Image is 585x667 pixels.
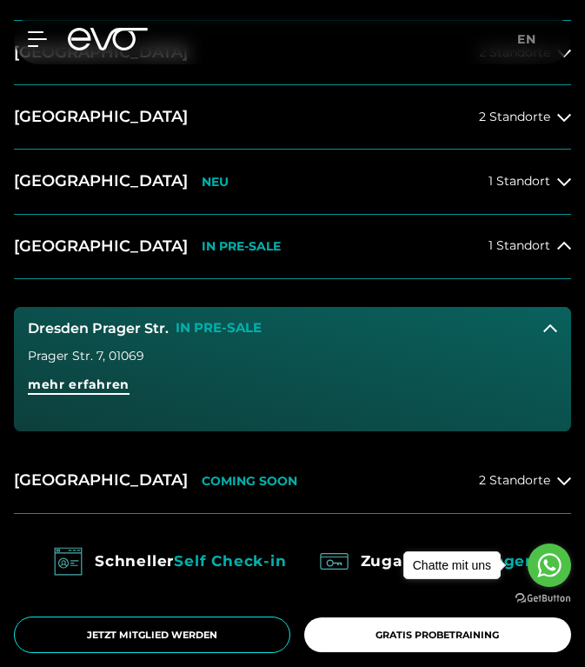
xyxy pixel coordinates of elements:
a: Jetzt Mitglied werden [14,617,290,654]
span: 2 Standorte [479,474,550,487]
button: [GEOGRAPHIC_DATA]NEU1 Standort [14,150,571,214]
button: [GEOGRAPHIC_DATA]IN PRE-SALE1 Standort [14,215,571,279]
a: Chatte mit uns [403,551,501,579]
a: Go to whatsapp [528,544,571,587]
h2: [GEOGRAPHIC_DATA] [14,170,188,192]
img: evofitness [315,542,354,581]
p: COMING SOON [202,474,297,489]
a: Gratis Probetraining [304,617,572,653]
p: IN PRE-SALE [202,239,281,254]
span: mehr erfahren [28,376,130,394]
span: Gratis Probetraining [320,628,556,643]
p: IN PRE-SALE [176,321,262,336]
h2: [GEOGRAPHIC_DATA] [14,470,188,491]
div: Zugang an [361,547,536,575]
span: 2 Standorte [479,110,550,123]
em: Self Check-in [174,552,286,570]
a: en [517,30,547,50]
h3: Dresden Prager Str. [28,321,169,337]
h2: [GEOGRAPHIC_DATA] [14,236,188,257]
div: Schneller [95,547,287,575]
button: [GEOGRAPHIC_DATA]2 Standorte [14,85,571,150]
a: mehr erfahren [28,376,557,407]
button: [GEOGRAPHIC_DATA]COMING SOON2 Standorte [14,449,571,513]
span: Jetzt Mitglied werden [30,628,274,643]
button: Dresden Prager Str.IN PRE-SALE [14,307,571,350]
span: 1 Standort [489,239,550,252]
h2: [GEOGRAPHIC_DATA] [14,106,188,128]
span: en [517,31,536,47]
p: NEU [202,175,229,190]
span: 1 Standort [489,175,550,188]
div: Prager Str. 7 , 01069 [28,350,557,362]
a: Go to GetButton.io website [515,593,571,603]
img: evofitness [49,542,88,581]
div: Chatte mit uns [404,552,500,578]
